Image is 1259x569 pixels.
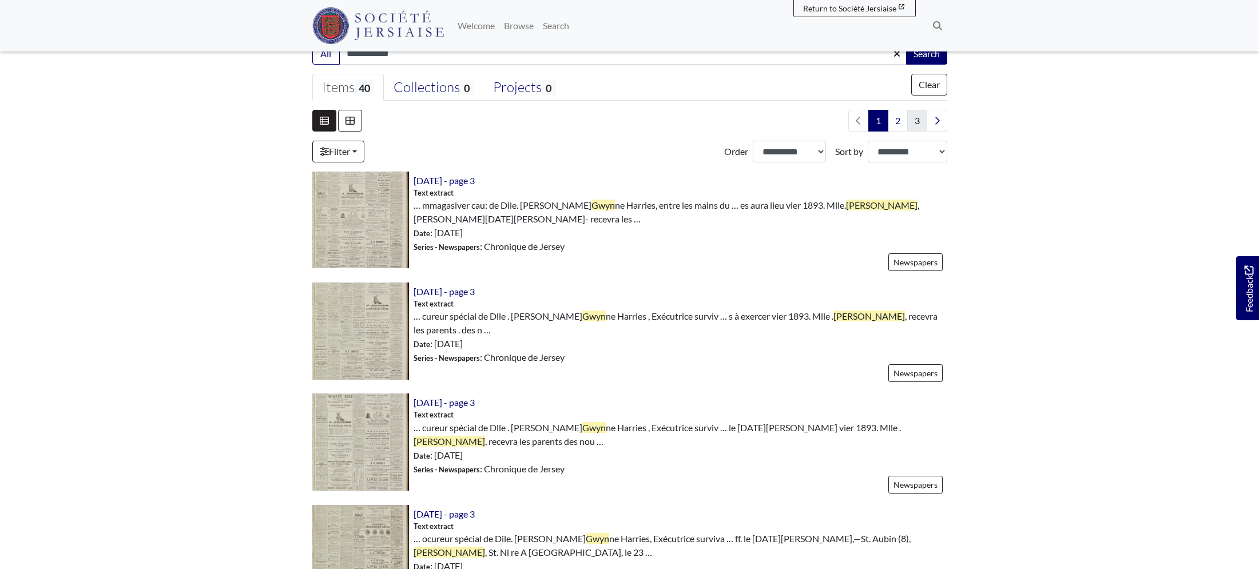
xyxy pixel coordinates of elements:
[414,340,430,349] span: Date
[414,421,947,448] span: … cureur spécial de Dlle . [PERSON_NAME] ne Harries , Exécutrice surviv … le [DATE][PERSON_NAME] ...
[582,311,606,321] span: Gwyn
[414,240,565,253] span: : Chronique de Jersey
[414,299,454,309] span: Text extract
[414,436,485,447] span: [PERSON_NAME]
[414,547,485,558] span: [PERSON_NAME]
[312,172,409,268] img: 21st January 1893 - page 3
[414,309,947,337] span: … cureur spécial de Dlle . [PERSON_NAME] ne Harries , Exécutrice surviv … s à exercer vier 1893. ...
[888,253,943,271] a: Newspapers
[312,393,409,490] img: 14th January 1893 - page 3
[414,451,430,460] span: Date
[888,364,943,382] a: Newspapers
[414,409,454,420] span: Text extract
[453,14,499,37] a: Welcome
[414,353,480,363] span: Series - Newspapers
[312,43,340,65] button: All
[586,533,609,544] span: Gwyn
[848,110,869,132] li: Previous page
[312,5,444,47] a: Société Jersiaise logo
[312,7,444,44] img: Société Jersiaise
[460,80,474,96] span: 0
[846,200,918,210] span: [PERSON_NAME]
[911,74,947,96] button: Clear
[888,476,943,494] a: Newspapers
[538,14,574,37] a: Search
[414,508,475,519] a: [DATE] - page 3
[888,110,908,132] a: Goto page 2
[414,229,430,238] span: Date
[803,3,896,13] span: Return to Société Jersiaise
[414,242,480,252] span: Series - Newspapers
[499,14,538,37] a: Browse
[906,43,947,65] button: Search
[414,226,463,240] span: : [DATE]
[868,110,888,132] span: Goto page 1
[1242,265,1256,312] span: Feedback
[414,286,475,297] a: [DATE] - page 3
[582,422,606,433] span: Gwyn
[414,351,565,364] span: : Chronique de Jersey
[844,110,947,132] nav: pagination
[414,532,947,559] span: … ocureur spécial de Dile. [PERSON_NAME] ne Harries, Exécutrice surviva … ff. le [DATE][PERSON_NA...
[312,141,364,162] a: Filter
[414,448,463,462] span: : [DATE]
[414,175,475,186] a: [DATE] - page 3
[591,200,615,210] span: Gwyn
[927,110,947,132] a: Next page
[322,79,374,96] div: Items
[493,79,555,96] div: Projects
[724,145,748,158] label: Order
[394,79,474,96] div: Collections
[414,337,463,351] span: : [DATE]
[414,521,454,532] span: Text extract
[414,397,475,408] a: [DATE] - page 3
[907,110,927,132] a: Goto page 3
[414,465,480,474] span: Series - Newspapers
[833,311,905,321] span: [PERSON_NAME]
[835,145,863,158] label: Sort by
[339,43,907,65] input: Enter one or more search terms...
[414,462,565,476] span: : Chronique de Jersey
[312,282,409,379] img: 18th January 1893 - page 3
[414,188,454,198] span: Text extract
[355,80,374,96] span: 40
[414,198,947,226] span: … mmagasiver cau: de Dile. [PERSON_NAME] ne Harries, entre les mains du … es aura lieu vier 1893....
[542,80,555,96] span: 0
[1236,256,1259,320] a: Would you like to provide feedback?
